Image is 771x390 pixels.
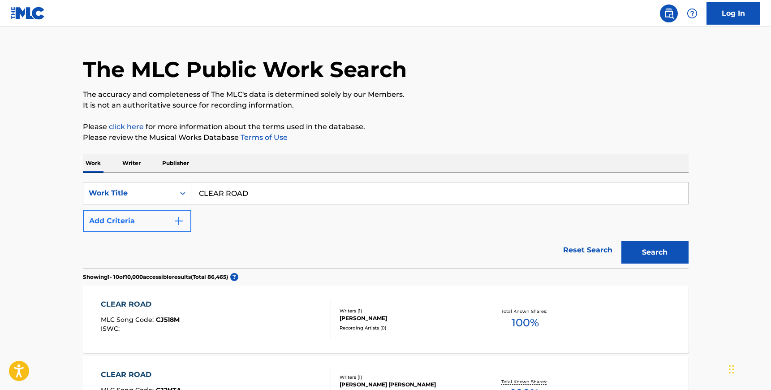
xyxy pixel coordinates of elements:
[173,216,184,226] img: 9d2ae6d4665cec9f34b9.svg
[159,154,192,173] p: Publisher
[83,154,103,173] p: Work
[340,308,475,314] div: Writers ( 1 )
[109,122,144,131] a: click here
[101,316,156,324] span: MLC Song Code :
[120,154,143,173] p: Writer
[621,241,689,264] button: Search
[729,356,734,383] div: Drag
[101,325,122,333] span: ISWC :
[83,89,689,100] p: The accuracy and completeness of The MLC's data is determined solely by our Members.
[726,347,771,390] iframe: Chat Widget
[83,210,191,232] button: Add Criteria
[83,273,228,281] p: Showing 1 - 10 of 10,000 accessible results (Total 86,465 )
[230,273,238,281] span: ?
[101,369,181,380] div: CLEAR ROAD
[239,133,288,142] a: Terms of Use
[683,4,701,22] div: Help
[340,381,475,389] div: [PERSON_NAME] [PERSON_NAME]
[101,299,180,310] div: CLEAR ROAD
[156,316,180,324] span: CJ518M
[83,132,689,143] p: Please review the Musical Works Database
[340,325,475,331] div: Recording Artists ( 0 )
[687,8,698,19] img: help
[706,2,760,25] a: Log In
[83,121,689,132] p: Please for more information about the terms used in the database.
[83,56,407,83] h1: The MLC Public Work Search
[340,314,475,322] div: [PERSON_NAME]
[89,188,169,199] div: Work Title
[340,374,475,381] div: Writers ( 1 )
[559,240,617,260] a: Reset Search
[501,308,549,315] p: Total Known Shares:
[663,8,674,19] img: search
[83,286,689,353] a: CLEAR ROADMLC Song Code:CJ518MISWC:Writers (1)[PERSON_NAME]Recording Artists (0)Total Known Share...
[660,4,678,22] a: Public Search
[83,182,689,268] form: Search Form
[11,7,45,20] img: MLC Logo
[512,315,539,331] span: 100 %
[501,378,549,385] p: Total Known Shares:
[83,100,689,111] p: It is not an authoritative source for recording information.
